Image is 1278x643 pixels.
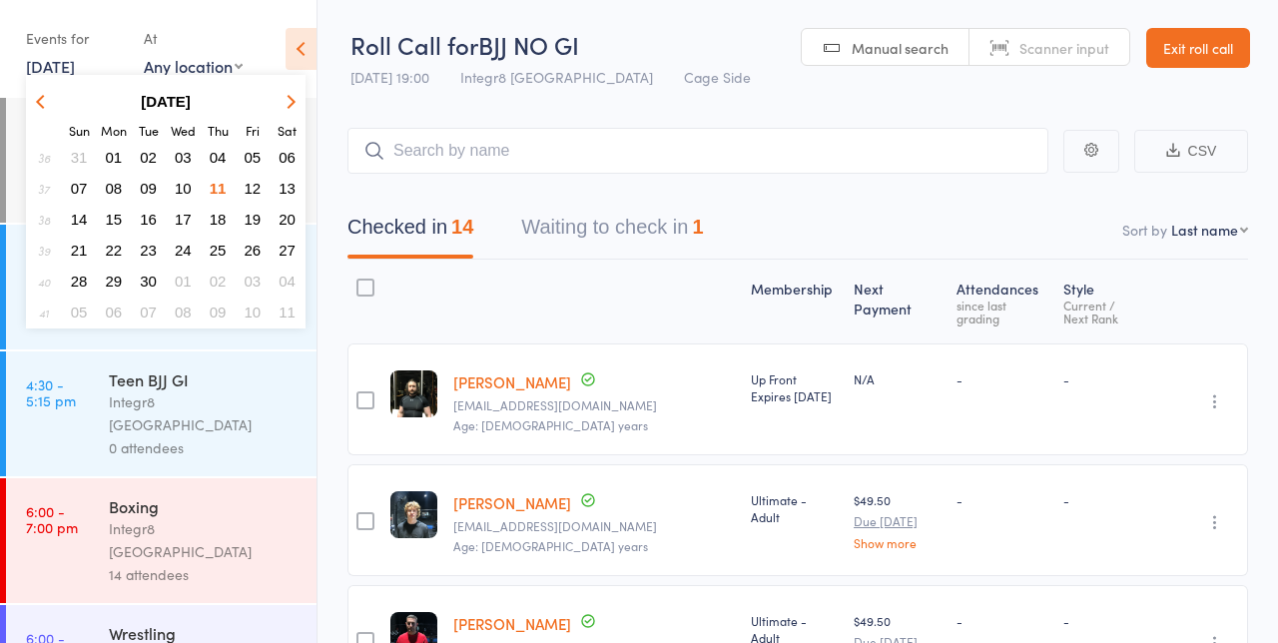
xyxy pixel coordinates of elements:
span: 27 [279,242,296,259]
button: 02 [133,144,164,171]
button: Waiting to check in1 [521,206,703,259]
span: BJJ NO GI [478,28,579,61]
span: 22 [106,242,123,259]
span: 08 [106,180,123,197]
div: Current / Next Rank [1063,299,1167,324]
small: Tuesday [139,122,159,139]
button: 04 [272,268,303,295]
span: Cage Side [684,67,751,87]
a: [PERSON_NAME] [453,492,571,513]
div: Events for [26,22,124,55]
div: Atten­dances [949,269,1055,334]
a: 4:30 -5:15 pmJunior BJJ GIIntegr8 [GEOGRAPHIC_DATA]4 attendees [6,225,317,349]
span: 11 [279,304,296,321]
time: 6:00 - 7:00 pm [26,503,78,535]
em: 41 [39,305,49,321]
div: Any location [144,55,243,77]
button: 03 [168,144,199,171]
button: 09 [133,175,164,202]
button: 14 [64,206,95,233]
button: 31 [64,144,95,171]
span: [DATE] 19:00 [350,67,429,87]
button: 15 [99,206,130,233]
button: 10 [238,299,269,325]
button: 19 [238,206,269,233]
a: 4:30 -5:15 pmTeen BJJ GIIntegr8 [GEOGRAPHIC_DATA]0 attendees [6,351,317,476]
small: Sunday [69,122,90,139]
div: N/A [854,370,941,387]
small: Wednesday [171,122,196,139]
span: 18 [210,211,227,228]
span: Scanner input [1019,38,1109,58]
span: 12 [245,180,262,197]
span: Integr8 [GEOGRAPHIC_DATA] [460,67,653,87]
a: Show more [854,536,941,549]
em: 40 [38,274,50,290]
em: 37 [38,181,50,197]
time: 4:30 - 5:15 pm [26,376,76,408]
span: 04 [279,273,296,290]
span: 01 [175,273,192,290]
div: 14 [451,216,473,238]
span: 17 [175,211,192,228]
a: 6:00 -7:00 pmBoxingIntegr8 [GEOGRAPHIC_DATA]14 attendees [6,478,317,603]
button: CSV [1134,130,1248,173]
button: 01 [168,268,199,295]
div: 0 attendees [109,436,300,459]
span: 20 [279,211,296,228]
div: Style [1055,269,1175,334]
span: 07 [140,304,157,321]
button: 11 [272,299,303,325]
button: 13 [272,175,303,202]
button: 18 [203,206,234,233]
span: 05 [71,304,88,321]
button: 22 [99,237,130,264]
span: 19 [245,211,262,228]
div: Boxing [109,495,300,517]
a: [PERSON_NAME] [453,371,571,392]
div: Integr8 [GEOGRAPHIC_DATA] [109,517,300,563]
button: 20 [272,206,303,233]
span: Roll Call for [350,28,478,61]
div: Next Payment [846,269,949,334]
button: 29 [99,268,130,295]
div: since last grading [957,299,1047,324]
span: 30 [140,273,157,290]
label: Sort by [1122,220,1167,240]
strong: [DATE] [141,93,191,110]
button: 28 [64,268,95,295]
small: Due [DATE] [854,514,941,528]
div: At [144,22,243,55]
button: 01 [99,144,130,171]
small: Monday [101,122,127,139]
button: 21 [64,237,95,264]
div: Ultimate - Adult [751,491,838,525]
span: 03 [245,273,262,290]
span: 11 [210,180,227,197]
span: 08 [175,304,192,321]
div: Teen BJJ GI [109,368,300,390]
div: Membership [743,269,846,334]
em: 39 [38,243,50,259]
small: Thursday [208,122,229,139]
span: 09 [140,180,157,197]
button: 17 [168,206,199,233]
div: - [957,491,1047,508]
div: - [1063,612,1167,629]
button: 04 [203,144,234,171]
span: 14 [71,211,88,228]
img: image1752565649.png [390,491,437,538]
button: 07 [133,299,164,325]
input: Search by name [347,128,1048,174]
div: - [1063,491,1167,508]
button: 11 [203,175,234,202]
button: 05 [64,299,95,325]
span: 31 [71,149,88,166]
div: - [957,370,1047,387]
span: 13 [279,180,296,197]
button: 27 [272,237,303,264]
button: 02 [203,268,234,295]
a: 10:00 -11:30 amPro ClassIntegr8 [GEOGRAPHIC_DATA]0 attendees [6,98,317,223]
button: 25 [203,237,234,264]
a: [PERSON_NAME] [453,613,571,634]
